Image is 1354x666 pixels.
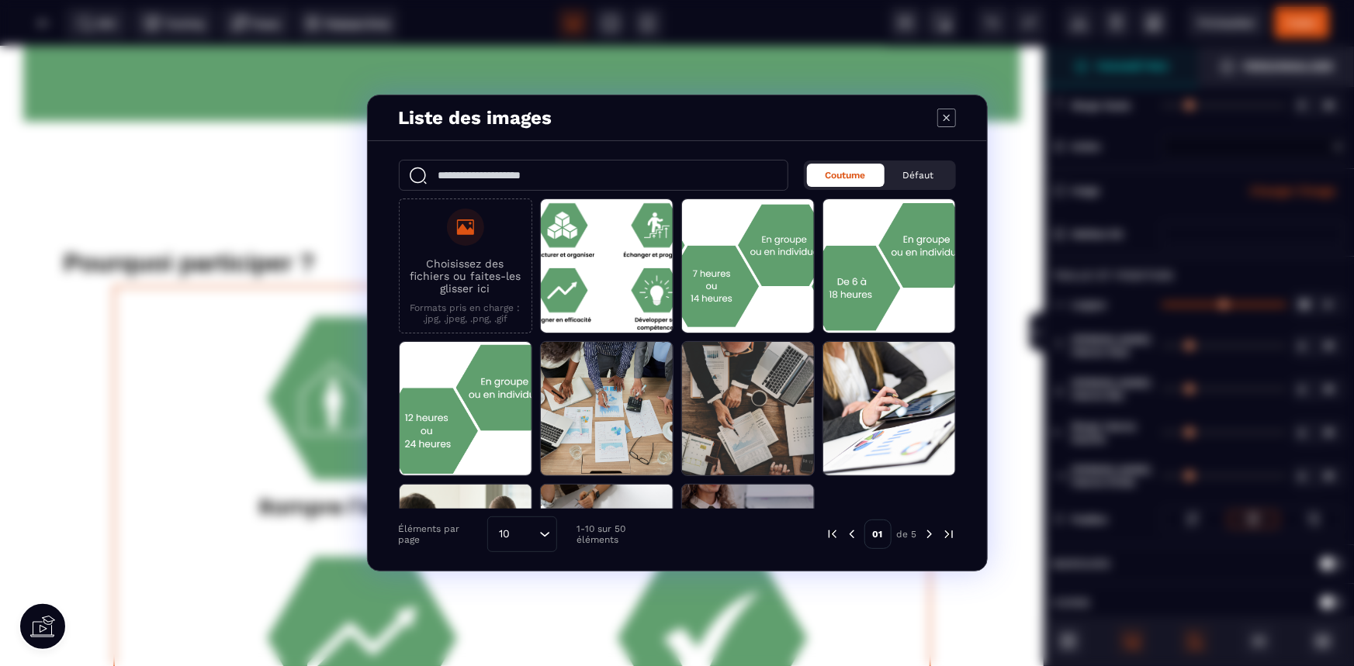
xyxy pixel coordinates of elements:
[845,527,859,541] img: prev
[515,526,535,543] input: Search for option
[923,527,937,541] img: next
[43,202,1020,231] div: Pourquoi participer ?
[399,107,552,129] h4: Liste des images
[399,523,480,545] p: Éléments par page
[864,519,892,549] p: 01
[407,302,524,324] p: Formats pris en charge : .jpg, .jpeg, .png, .gif
[487,516,557,552] div: Search for option
[577,523,665,545] p: 1-10 sur 50 éléments
[897,528,917,540] p: de 5
[407,257,524,295] p: Choisissez des fichiers ou faites-les glisser ici
[903,170,934,181] span: Défaut
[942,527,956,541] img: next
[826,170,866,181] span: Coutume
[493,526,515,543] span: 10
[826,527,840,541] img: prev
